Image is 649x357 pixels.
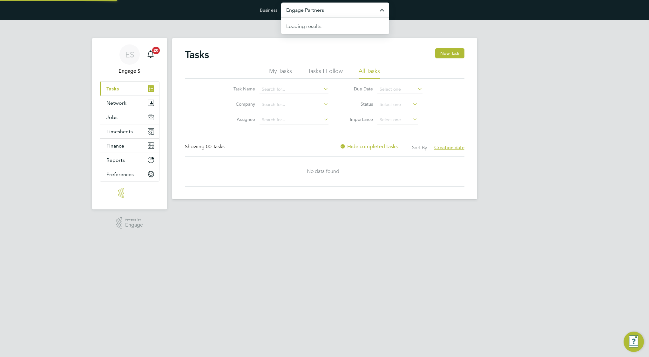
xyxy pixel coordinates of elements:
label: Status [344,101,373,107]
button: Jobs [100,110,159,124]
button: Finance [100,139,159,153]
button: Preferences [100,167,159,181]
span: Powered by [125,217,143,222]
span: Preferences [106,171,134,177]
span: Network [106,100,126,106]
nav: Main navigation [92,38,167,209]
span: Engage S [100,67,159,75]
button: Timesheets [100,124,159,138]
span: Creation date [434,144,464,150]
button: Engage Resource Center [624,332,644,352]
h2: Tasks [185,48,209,61]
img: engage-logo-retina.png [118,188,141,198]
div: Showing [185,143,226,150]
a: Go to home page [100,188,159,198]
label: Task Name [226,86,255,92]
span: Tasks [106,86,119,92]
span: Timesheets [106,129,133,135]
a: Tasks [100,82,159,96]
a: Powered byEngage [116,217,143,229]
span: Engage [125,222,143,228]
label: Importance [344,116,373,122]
input: Select one [377,100,418,109]
span: Finance [106,143,124,149]
label: Assignee [226,116,255,122]
button: Reports [100,153,159,167]
span: 20 [152,47,160,54]
li: All Tasks [359,67,380,79]
span: 00 Tasks [206,143,225,150]
input: Search for... [260,116,328,124]
div: Loading results [286,23,321,30]
div: No data found [185,168,461,175]
button: Network [100,96,159,110]
a: 20 [144,44,157,65]
input: Select one [377,116,418,124]
li: My Tasks [269,67,292,79]
label: Business [260,7,277,13]
li: Tasks I Follow [308,67,343,79]
span: Reports [106,157,125,163]
label: Hide completed tasks [340,143,398,150]
input: Search for... [260,100,328,109]
label: Due Date [344,86,373,92]
span: ES [125,50,134,59]
input: Select one [377,85,423,94]
label: Company [226,101,255,107]
label: Sort By [412,144,427,150]
input: Search for... [260,85,328,94]
a: ESEngage S [100,44,159,75]
button: New Task [435,48,464,58]
span: Jobs [106,114,118,120]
